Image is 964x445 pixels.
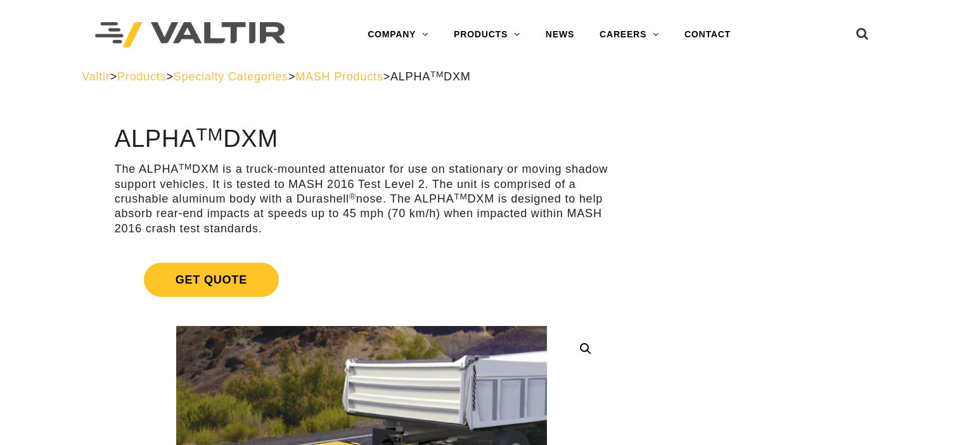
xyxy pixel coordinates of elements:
[174,70,288,83] a: Specialty Categories
[179,162,192,172] sup: TM
[390,70,471,83] span: ALPHA DXM
[115,248,608,312] a: Get Quote
[587,22,672,47] a: CAREERS
[117,70,166,83] a: Products
[533,22,587,47] a: NEWS
[672,22,743,47] a: CONTACT
[454,192,467,201] sup: TM
[144,263,279,297] span: Get Quote
[355,22,441,47] a: COMPANY
[196,124,223,144] sup: TM
[430,70,444,79] sup: TM
[82,70,882,84] div: > > > >
[349,192,356,201] sup: ®
[441,22,533,47] a: PRODUCTS
[115,162,608,236] p: The ALPHA DXM is a truck-mounted attenuator for use on stationary or moving shadow support vehicl...
[82,70,110,83] a: Valtir
[95,22,285,48] img: Valtir
[115,126,608,153] h1: ALPHA DXM
[295,70,383,83] a: MASH Products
